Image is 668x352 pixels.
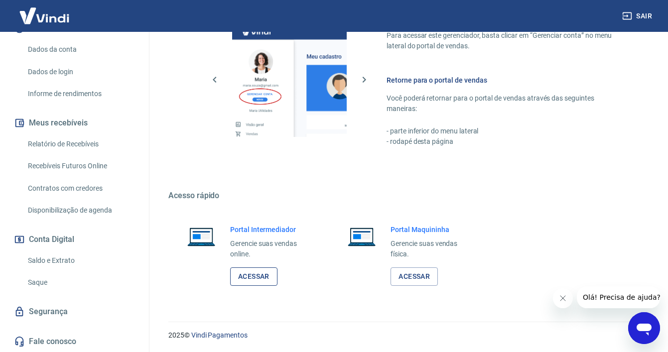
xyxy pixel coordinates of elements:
button: Conta Digital [12,229,137,250]
h6: Portal Intermediador [230,225,311,235]
h6: Retorne para o portal de vendas [387,75,620,85]
a: Informe de rendimentos [24,84,137,104]
a: Acessar [230,267,277,286]
a: Disponibilização de agenda [24,200,137,221]
a: Contratos com credores [24,178,137,199]
button: Meus recebíveis [12,112,137,134]
h6: Portal Maquininha [391,225,471,235]
span: Olá! Precisa de ajuda? [6,7,84,15]
a: Acessar [391,267,438,286]
a: Vindi Pagamentos [191,331,248,339]
button: Sair [620,7,656,25]
a: Saque [24,272,137,293]
p: Você poderá retornar para o portal de vendas através das seguintes maneiras: [387,93,620,114]
iframe: Fechar mensagem [553,288,573,308]
p: Para acessar este gerenciador, basta clicar em “Gerenciar conta” no menu lateral do portal de ven... [387,30,620,51]
p: Gerencie suas vendas online. [230,238,311,259]
p: Gerencie suas vendas física. [391,238,471,259]
p: - parte inferior do menu lateral [387,126,620,136]
iframe: Mensagem da empresa [577,286,660,308]
img: Imagem da dashboard mostrando o botão de gerenciar conta na sidebar no lado esquerdo [232,22,347,137]
a: Recebíveis Futuros Online [24,156,137,176]
iframe: Botão para abrir a janela de mensagens [628,312,660,344]
h5: Acesso rápido [168,191,644,201]
a: Dados de login [24,62,137,82]
p: 2025 © [168,330,644,341]
img: Imagem de um notebook aberto [180,225,222,248]
img: Imagem de um notebook aberto [341,225,383,248]
p: - rodapé desta página [387,136,620,147]
a: Relatório de Recebíveis [24,134,137,154]
a: Dados da conta [24,39,137,60]
a: Segurança [12,301,137,323]
a: Saldo e Extrato [24,250,137,271]
img: Vindi [12,0,77,31]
